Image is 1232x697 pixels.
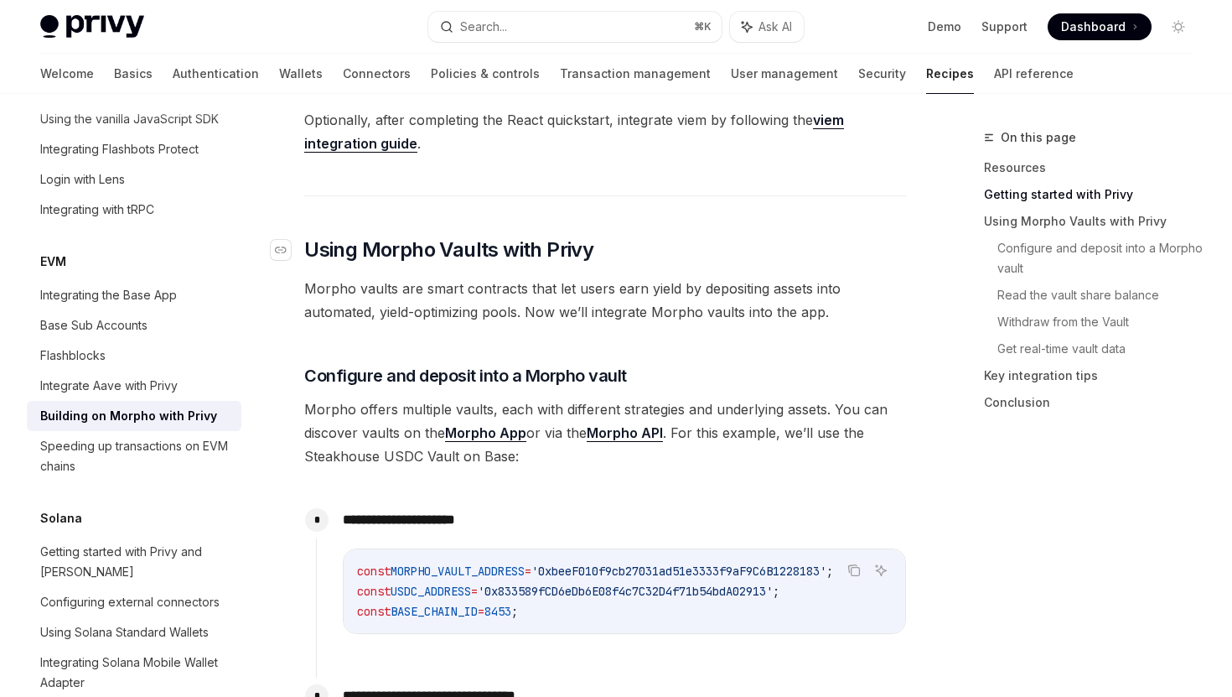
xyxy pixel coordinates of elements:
button: Ask AI [730,12,804,42]
a: Resources [984,154,1205,181]
span: MORPHO_VAULT_ADDRESS [391,564,525,579]
span: '0xbeeF010f9cb27031ad51e3333f9aF9C6B1228183' [531,564,826,579]
span: const [357,584,391,599]
span: Optionally, after completing the React quickstart, integrate viem by following the . [304,108,907,155]
span: Dashboard [1061,18,1126,35]
a: Key integration tips [984,362,1205,389]
span: const [357,564,391,579]
a: Getting started with Privy [984,181,1205,208]
a: Recipes [926,54,974,94]
a: Withdraw from the Vault [997,309,1205,335]
a: Navigate to header [271,237,304,263]
a: Morpho API [587,424,663,442]
div: Configuring external connectors [40,592,220,612]
a: User management [731,54,838,94]
a: Conclusion [984,389,1205,416]
a: Configure and deposit into a Morpho vault [997,235,1205,282]
a: Speeding up transactions on EVM chains [27,431,241,481]
span: = [525,564,531,579]
a: Support [981,18,1028,35]
span: Using Morpho Vaults with Privy [304,237,593,263]
a: Integrate Aave with Privy [27,371,241,401]
span: BASE_CHAIN_ID [391,604,478,619]
div: Login with Lens [40,169,125,190]
span: Morpho offers multiple vaults, each with different strategies and underlying assets. You can disc... [304,398,907,468]
a: Using Solana Standard Wallets [27,617,241,648]
span: ; [511,604,518,619]
div: Search... [460,17,507,37]
a: Authentication [173,54,259,94]
span: On this page [1001,127,1076,148]
a: Demo [928,18,961,35]
button: Ask AI [870,559,892,581]
span: Morpho vaults are smart contracts that let users earn yield by depositing assets into automated, ... [304,277,907,324]
div: Getting started with Privy and [PERSON_NAME] [40,542,231,582]
div: Building on Morpho with Privy [40,406,217,426]
a: Transaction management [560,54,711,94]
a: Basics [114,54,153,94]
span: = [478,604,484,619]
div: Integrating Flashbots Protect [40,139,199,159]
span: USDC_ADDRESS [391,584,471,599]
a: Configuring external connectors [27,587,241,617]
div: Integrating Solana Mobile Wallet Adapter [40,653,231,693]
button: Toggle dark mode [1165,13,1192,40]
span: ⌘ K [694,20,712,34]
a: Login with Lens [27,164,241,195]
div: Using Solana Standard Wallets [40,622,209,642]
div: Integrate Aave with Privy [40,376,178,396]
h5: EVM [40,252,66,272]
a: Policies & controls [431,54,540,94]
a: Using Morpho Vaults with Privy [984,208,1205,235]
span: = [471,584,478,599]
button: Search...⌘K [428,12,721,42]
span: '0x833589fCD6eDb6E08f4c7C32D4f71b54bdA02913' [478,584,773,599]
a: Getting started with Privy and [PERSON_NAME] [27,537,241,587]
a: Building on Morpho with Privy [27,401,241,431]
span: Ask AI [758,18,792,35]
button: Copy the contents from the code block [843,559,865,581]
span: Configure and deposit into a Morpho vault [304,364,627,388]
a: API reference [994,54,1074,94]
span: ; [773,584,779,599]
div: Flashblocks [40,346,106,366]
a: Integrating with tRPC [27,195,241,225]
a: Connectors [343,54,411,94]
a: Get real-time vault data [997,335,1205,362]
h5: Solana [40,508,82,528]
img: light logo [40,15,144,39]
span: 8453 [484,604,511,619]
a: Base Sub Accounts [27,310,241,341]
a: Security [858,54,906,94]
a: Wallets [279,54,323,94]
span: ; [826,564,833,579]
a: Integrating the Base App [27,280,241,310]
a: Dashboard [1048,13,1152,40]
a: Flashblocks [27,341,241,371]
a: Read the vault share balance [997,282,1205,309]
a: Morpho App [445,424,526,442]
a: Integrating Flashbots Protect [27,134,241,164]
div: Speeding up transactions on EVM chains [40,436,231,476]
div: Base Sub Accounts [40,315,148,335]
a: Welcome [40,54,94,94]
span: const [357,604,391,619]
div: Integrating the Base App [40,285,177,305]
div: Integrating with tRPC [40,200,154,220]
